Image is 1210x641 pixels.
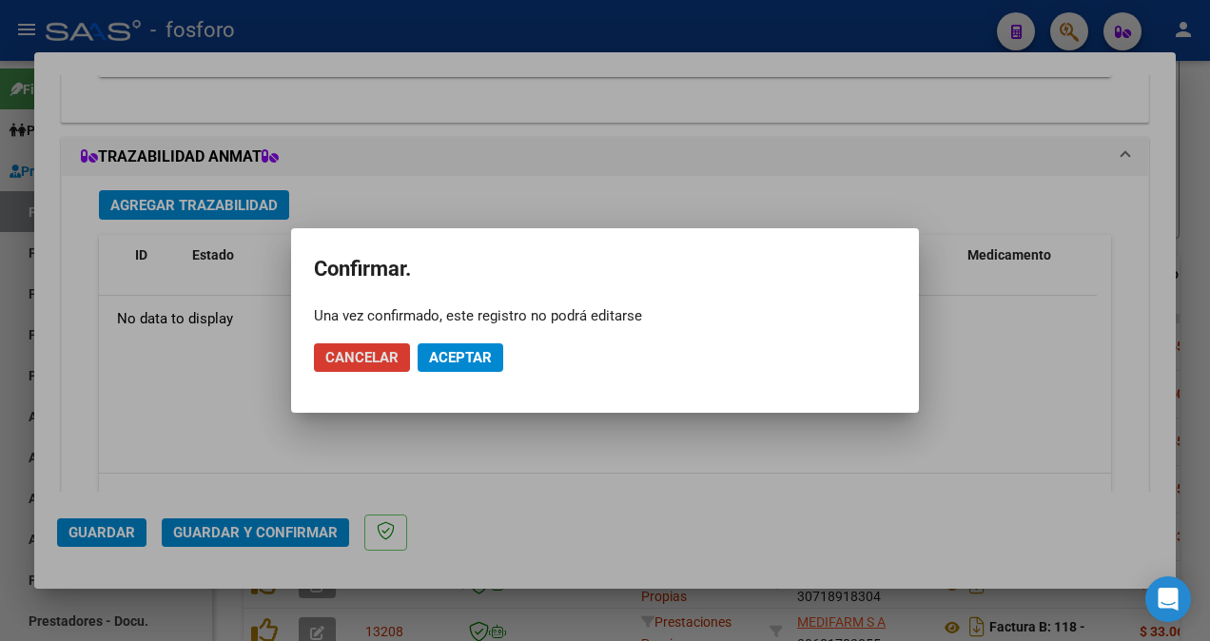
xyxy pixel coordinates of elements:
button: Aceptar [418,343,503,372]
span: Aceptar [429,349,492,366]
button: Cancelar [314,343,410,372]
h2: Confirmar. [314,251,896,287]
span: Cancelar [325,349,399,366]
div: Open Intercom Messenger [1145,576,1191,622]
div: Una vez confirmado, este registro no podrá editarse [314,306,896,325]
